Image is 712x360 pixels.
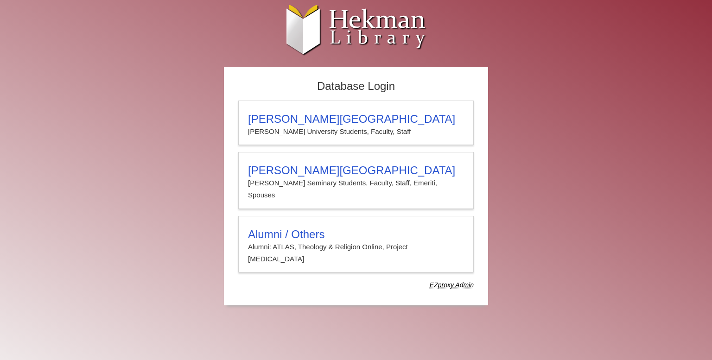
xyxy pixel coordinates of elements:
[248,164,464,177] h3: [PERSON_NAME][GEOGRAPHIC_DATA]
[248,177,464,202] p: [PERSON_NAME] Seminary Students, Faculty, Staff, Emeriti, Spouses
[234,77,478,96] h2: Database Login
[248,228,464,265] summary: Alumni / OthersAlumni: ATLAS, Theology & Religion Online, Project [MEDICAL_DATA]
[248,126,464,138] p: [PERSON_NAME] University Students, Faculty, Staff
[430,281,474,289] dfn: Use Alumni login
[248,113,464,126] h3: [PERSON_NAME][GEOGRAPHIC_DATA]
[248,228,464,241] h3: Alumni / Others
[238,101,474,145] a: [PERSON_NAME][GEOGRAPHIC_DATA][PERSON_NAME] University Students, Faculty, Staff
[238,152,474,209] a: [PERSON_NAME][GEOGRAPHIC_DATA][PERSON_NAME] Seminary Students, Faculty, Staff, Emeriti, Spouses
[248,241,464,265] p: Alumni: ATLAS, Theology & Religion Online, Project [MEDICAL_DATA]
